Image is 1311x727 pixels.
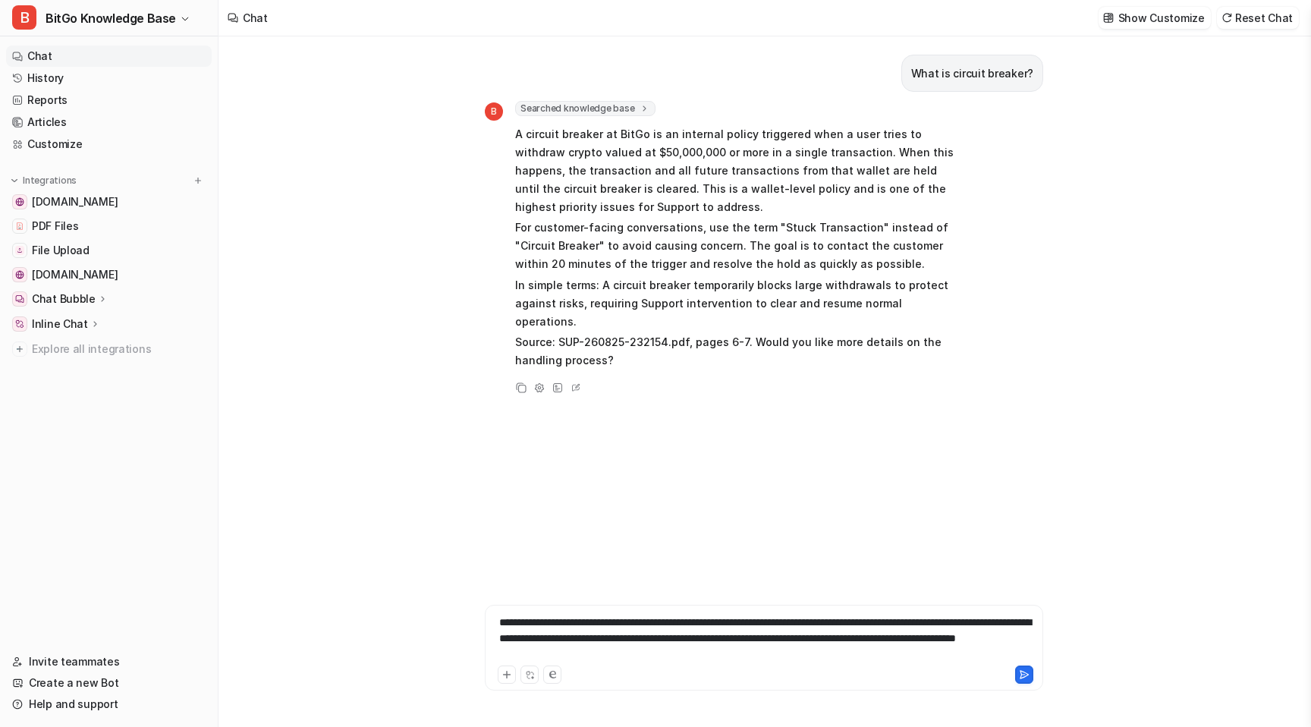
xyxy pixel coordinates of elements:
a: developers.bitgo.com[DOMAIN_NAME] [6,264,212,285]
span: BitGo Knowledge Base [46,8,176,29]
img: Inline Chat [15,319,24,329]
span: [DOMAIN_NAME] [32,194,118,209]
a: Explore all integrations [6,338,212,360]
img: explore all integrations [12,341,27,357]
a: www.bitgo.com[DOMAIN_NAME] [6,191,212,212]
img: File Upload [15,246,24,255]
p: Integrations [23,175,77,187]
a: Articles [6,112,212,133]
a: Customize [6,134,212,155]
p: Chat Bubble [32,291,96,307]
p: Show Customize [1118,10,1205,26]
button: Show Customize [1099,7,1211,29]
span: File Upload [32,243,90,258]
p: Inline Chat [32,316,88,332]
a: Invite teammates [6,651,212,672]
button: Reset Chat [1217,7,1299,29]
p: A circuit breaker at BitGo is an internal policy triggered when a user tries to withdraw crypto v... [515,125,959,216]
a: PDF FilesPDF Files [6,216,212,237]
img: expand menu [9,175,20,186]
p: What is circuit breaker? [911,65,1033,83]
span: Searched knowledge base [515,101,655,116]
p: Source: SUP-260825-232154.pdf, pages 6-7. Would you like more details on the handling process? [515,333,959,370]
a: Reports [6,90,212,111]
span: B [12,5,36,30]
img: reset [1221,12,1232,24]
img: developers.bitgo.com [15,270,24,279]
a: Create a new Bot [6,672,212,694]
img: menu_add.svg [193,175,203,186]
span: [DOMAIN_NAME] [32,267,118,282]
p: In simple terms: A circuit breaker temporarily blocks large withdrawals to protect against risks,... [515,276,959,331]
a: History [6,68,212,89]
img: Chat Bubble [15,294,24,304]
div: Chat [243,10,268,26]
a: Help and support [6,694,212,715]
img: PDF Files [15,222,24,231]
button: Integrations [6,173,81,188]
a: Chat [6,46,212,67]
span: Explore all integrations [32,337,206,361]
span: B [485,102,503,121]
a: File UploadFile Upload [6,240,212,261]
img: www.bitgo.com [15,197,24,206]
img: customize [1103,12,1114,24]
span: PDF Files [32,219,78,234]
p: For customer-facing conversations, use the term "Stuck Transaction" instead of "Circuit Breaker" ... [515,219,959,273]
